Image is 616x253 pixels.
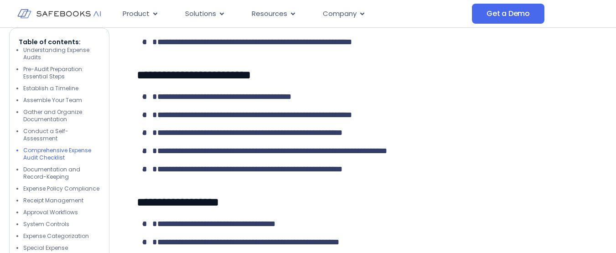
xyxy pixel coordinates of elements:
[115,5,472,23] nav: Menu
[252,9,287,19] span: Resources
[23,197,100,205] li: Receipt Management
[23,47,100,62] li: Understanding Expense Audits
[487,9,530,18] span: Get a Demo
[23,147,100,162] li: Comprehensive Expense Audit Checklist
[19,38,100,47] p: Table of contents:
[23,85,100,93] li: Establish a Timeline
[472,4,544,24] a: Get a Demo
[23,109,100,124] li: Gather and Organize Documentation
[23,66,100,81] li: Pre-Audit Preparation: Essential Steps
[123,9,150,19] span: Product
[23,186,100,193] li: Expense Policy Compliance
[23,166,100,181] li: Documentation and Record-Keeping
[23,221,100,228] li: System Controls
[23,209,100,217] li: Approval Workflows
[115,5,472,23] div: Menu Toggle
[23,128,100,143] li: Conduct a Self-Assessment
[323,9,357,19] span: Company
[185,9,216,19] span: Solutions
[23,97,100,104] li: Assemble Your Team
[23,233,100,240] li: Expense Categorization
